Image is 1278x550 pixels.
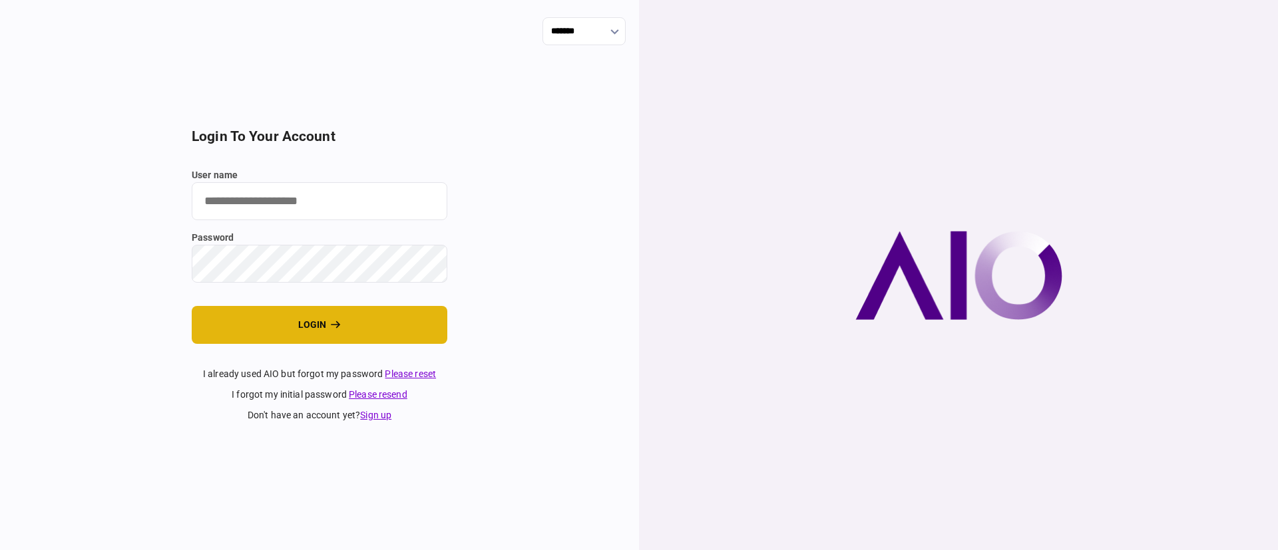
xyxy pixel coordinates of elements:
[192,231,447,245] label: password
[542,17,626,45] input: show language options
[192,306,447,344] button: login
[192,388,447,402] div: I forgot my initial password
[192,168,447,182] label: user name
[385,368,436,379] a: Please reset
[192,408,447,422] div: don't have an account yet ?
[192,182,447,220] input: user name
[192,128,447,145] h2: login to your account
[855,231,1062,320] img: AIO company logo
[349,389,407,400] a: Please resend
[192,245,447,283] input: password
[192,367,447,381] div: I already used AIO but forgot my password
[360,410,391,420] a: Sign up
